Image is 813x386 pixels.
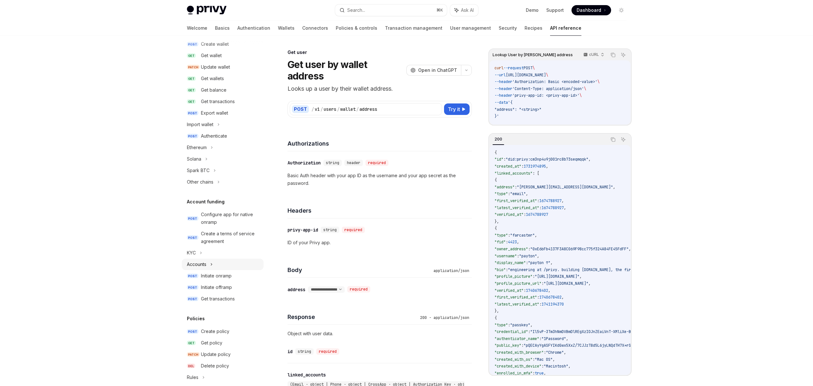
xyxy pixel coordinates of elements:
span: : [506,267,508,272]
span: { [495,178,497,183]
div: id [288,348,293,355]
span: , [530,322,533,328]
span: { [495,226,497,231]
span: "[URL][DOMAIN_NAME]" [544,281,588,286]
button: Toggle dark mode [616,5,626,15]
span: : [537,198,539,203]
div: address [288,286,305,293]
span: --header [495,93,512,98]
div: Search... [347,6,365,14]
span: "display_name" [495,260,526,265]
span: , [566,336,568,341]
div: required [316,348,339,355]
span: : [515,185,517,190]
button: Open in ChatGPT [406,65,461,76]
p: Object with user data. [288,330,472,337]
span: "verified_at" [495,288,524,293]
span: 1740678402 [539,295,562,300]
span: "bio" [495,267,506,272]
h1: Get user by wallet address [288,59,404,82]
span: : [544,350,546,355]
div: Update policy [201,351,231,358]
span: 1741194370 [541,302,564,307]
span: string [323,227,337,232]
span: : [537,295,539,300]
div: users [324,106,336,112]
span: "0xE6bFb4137F3A8C069F98cc775f324A84FE45FdFF" [530,246,629,252]
span: "created_at" [495,164,521,169]
span: "fid" [495,239,506,245]
a: PATCHUpdate policy [182,349,264,360]
span: : [503,157,506,162]
a: Welcome [187,20,207,36]
span: { [495,150,497,155]
div: 200 [493,135,504,143]
h4: Response [288,313,418,321]
span: : [524,212,526,217]
span: POST [187,274,198,278]
a: User management [450,20,491,36]
button: Search...⌘K [335,4,447,16]
span: "farcaster" [510,233,535,238]
span: : [524,288,526,293]
span: DEL [187,364,195,368]
span: "did:privy:cm3np4u9j001rc8b73seqmqqk" [506,157,588,162]
a: POSTAuthenticate [182,130,264,142]
a: Support [546,7,564,13]
div: / [311,106,314,112]
span: POST [187,216,198,221]
span: : [ [533,171,539,176]
span: : [521,343,524,348]
span: , [564,205,566,210]
a: Connectors [302,20,328,36]
span: : [508,322,510,328]
span: GET [187,88,196,93]
img: light logo [187,6,226,15]
span: }' [495,114,499,119]
h5: Account funding [187,198,225,206]
a: Authentication [237,20,270,36]
span: "engineering at /privy. building [DOMAIN_NAME], the first Farcaster video client. nyc. 👨‍💻🍎🏳️‍🌈 [... [508,267,793,272]
span: "linked_accounts" [495,171,533,176]
span: GET [187,53,196,58]
span: : [521,164,524,169]
span: 1674788927 [539,198,562,203]
div: / [356,106,359,112]
div: Delete policy [201,362,229,370]
p: Looks up a user by their wallet address. [288,84,472,93]
span: , [579,274,582,279]
span: "[URL][DOMAIN_NAME]" [535,274,579,279]
div: Create a terms of service agreement [201,230,260,245]
span: : [517,254,519,259]
div: 200 - application/json [418,314,472,321]
span: , [562,198,564,203]
span: curl [495,65,503,71]
span: \ [533,65,535,71]
span: , [613,185,615,190]
span: "type" [495,233,508,238]
span: : [541,281,544,286]
span: Open in ChatGPT [418,67,457,73]
a: Policies & controls [336,20,377,36]
div: required [342,227,365,233]
button: Try it [444,103,470,115]
span: "address": "<string>" [495,107,541,112]
span: "verified_at" [495,212,524,217]
span: POST [187,285,198,290]
span: "created_with_device" [495,364,541,369]
div: application/json [431,268,472,274]
span: , [588,281,591,286]
h4: Headers [288,206,472,215]
a: Demo [526,7,539,13]
span: : [526,260,528,265]
span: , [546,164,548,169]
span: "type" [495,322,508,328]
button: Copy the contents from the code block [609,51,617,59]
span: "enrolled_in_mfa" [495,371,533,376]
div: privy-app-id [288,227,318,233]
a: POSTInitiate offramp [182,282,264,293]
div: Get policy [201,339,222,347]
span: : [528,329,530,334]
a: PATCHUpdate wallet [182,61,264,73]
span: POST [187,329,198,334]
